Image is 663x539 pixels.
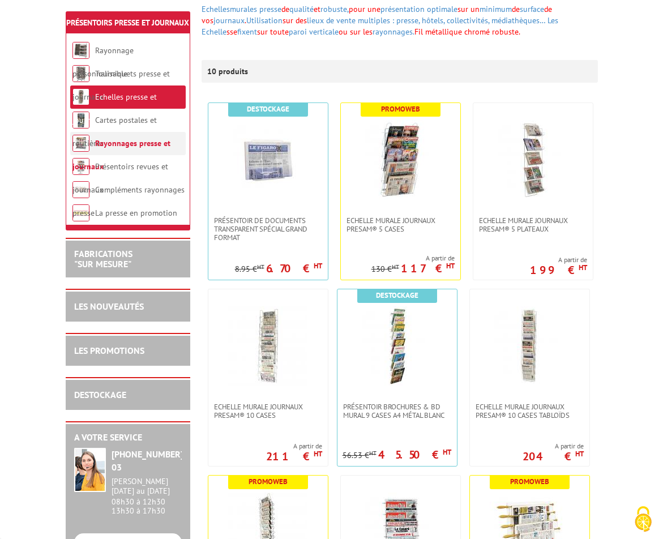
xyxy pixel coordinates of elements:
a: journaux [213,15,245,25]
a: Tourniquets presse et journaux [72,69,170,102]
a: robuste, [320,4,349,14]
div: 08h30 à 12h30 13h30 à 17h30 [112,477,182,516]
a: DESTOCKAGE [74,389,126,400]
p: 56.53 € [343,451,377,460]
a: LES PROMOTIONS [74,345,144,356]
button: Cookies (fenêtre modale) [623,500,663,539]
span: se sur toute ou sur les Fil métallique chromé robuste. [230,27,520,37]
img: Echelle murale journaux Presam® 10 cases tabloïds [490,306,569,386]
img: Echelle murale journaux Presam® 10 cases [228,306,307,386]
img: widget-service.jpg [74,448,106,492]
a: Utilisation [246,15,283,25]
sup: HT [575,449,584,459]
span: A partir de [523,442,584,451]
a: médiathèques… [491,15,545,25]
a: PRÉSENTOIR DE DOCUMENTS TRANSPARENT SPÉCIAL GRAND FORMAT [208,216,328,242]
a: collectivités, [447,15,489,25]
sup: HT [579,263,587,272]
sup: HT [443,447,451,457]
b: Promoweb [249,477,288,486]
p: 10 produits [207,60,250,83]
img: PRÉSENTOIR DE DOCUMENTS TRANSPARENT SPÉCIAL GRAND FORMAT [228,120,307,199]
h2: A votre service [74,433,182,443]
span: A partir de [530,255,587,264]
img: Rayonnage personnalisable [72,42,89,59]
a: La presse en promotion [95,208,177,218]
a: Echelles presse et journaux [72,92,157,125]
span: Echelle murale journaux Presam® 10 cases tabloïds [476,403,584,420]
a: Cartes postales et routières [72,115,157,148]
a: Rayonnage personnalisable [72,45,134,79]
a: LES NOUVEAUTÉS [74,301,144,312]
a: qualité [289,4,314,14]
img: Echelle murale journaux Presam® 5 cases [361,120,440,199]
p: 211 € [266,453,322,460]
a: Echelle murale journaux Presam® 5 plateaux [473,216,593,233]
a: Présentoirs Presse et Journaux [66,18,189,28]
span: Echelle murale journaux Presam® 5 cases [347,216,455,233]
div: [PERSON_NAME][DATE] au [DATE] [112,477,182,496]
p: 130 € [371,265,399,273]
a: presse, [396,15,420,25]
sup: HT [392,263,399,271]
a: lieux de vente multiples : [307,15,394,25]
b: Destockage [376,290,418,300]
p: 8.95 € [235,265,264,273]
sup: HT [446,261,455,271]
sup: HT [369,449,377,457]
p: 45.50 € [378,451,451,458]
a: minimum [480,4,512,14]
a: Les Echelle [202,15,558,37]
a: présentation [380,4,425,14]
a: Compléments rayonnages presse [72,185,185,218]
span: PRÉSENTOIR DE DOCUMENTS TRANSPARENT SPÉCIAL GRAND FORMAT [214,216,322,242]
a: Echelle murale journaux Presam® 10 cases [208,403,328,420]
a: FABRICATIONS"Sur Mesure" [74,248,132,269]
a: murales [230,4,257,14]
img: Présentoir Brochures & BD mural 9 cases A4 métal blanc [357,306,437,386]
img: Cookies (fenêtre modale) [629,505,657,533]
a: presse [259,4,281,14]
p: 204 € [523,453,584,460]
a: Echelle murale journaux Presam® 10 cases tabloïds [470,403,589,420]
span: Echelle murale journaux Presam® 5 plateaux [479,216,587,233]
b: Destockage [247,104,289,114]
a: rayonnages. [373,27,414,37]
span: A partir de [371,254,455,263]
b: Promoweb [381,104,420,114]
strong: [PHONE_NUMBER] 03 [112,448,183,473]
a: hôtels, [422,15,444,25]
a: Echelle murale journaux Presam® 5 cases [341,216,460,233]
a: fixent [237,27,257,37]
span: Echelle murale journaux Presam® 10 cases [214,403,322,420]
a: paroi verticale [289,27,339,37]
span: A partir de [266,442,322,451]
a: optimale [427,4,457,14]
span: Présentoir Brochures & BD mural 9 cases A4 métal blanc [343,403,451,420]
img: Echelle murale journaux Presam® 5 plateaux [493,120,572,199]
span: de et pour une sur un de de vos . sur des [202,4,552,25]
sup: HT [257,263,264,271]
a: Présentoirs revues et journaux [72,161,168,195]
sup: HT [314,261,322,271]
sup: HT [314,449,322,459]
p: 117 € [401,265,455,272]
b: Promoweb [510,477,549,486]
p: 6.70 € [266,265,322,272]
a: surface [520,4,544,14]
a: Echelles [202,4,230,14]
a: Présentoir Brochures & BD mural 9 cases A4 métal blanc [337,403,457,420]
span: s [226,27,230,37]
p: 199 € [530,267,587,273]
a: Rayonnages presse et journaux [72,138,170,172]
